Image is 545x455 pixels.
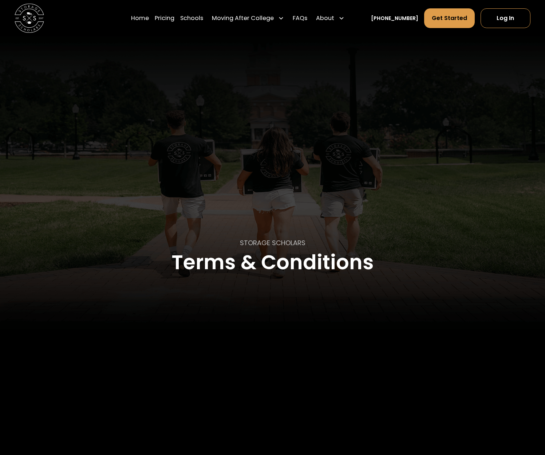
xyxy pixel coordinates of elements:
[171,251,374,274] h1: Terms & Conditions
[371,15,418,22] a: [PHONE_NUMBER]
[180,8,203,28] a: Schools
[240,238,305,248] p: STORAGE SCHOLARS
[212,14,274,23] div: Moving After College
[15,4,44,33] img: Storage Scholars main logo
[155,8,174,28] a: Pricing
[131,8,149,28] a: Home
[313,8,347,28] div: About
[481,8,530,28] a: Log In
[209,8,287,28] div: Moving After College
[293,8,307,28] a: FAQs
[424,8,475,28] a: Get Started
[316,14,334,23] div: About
